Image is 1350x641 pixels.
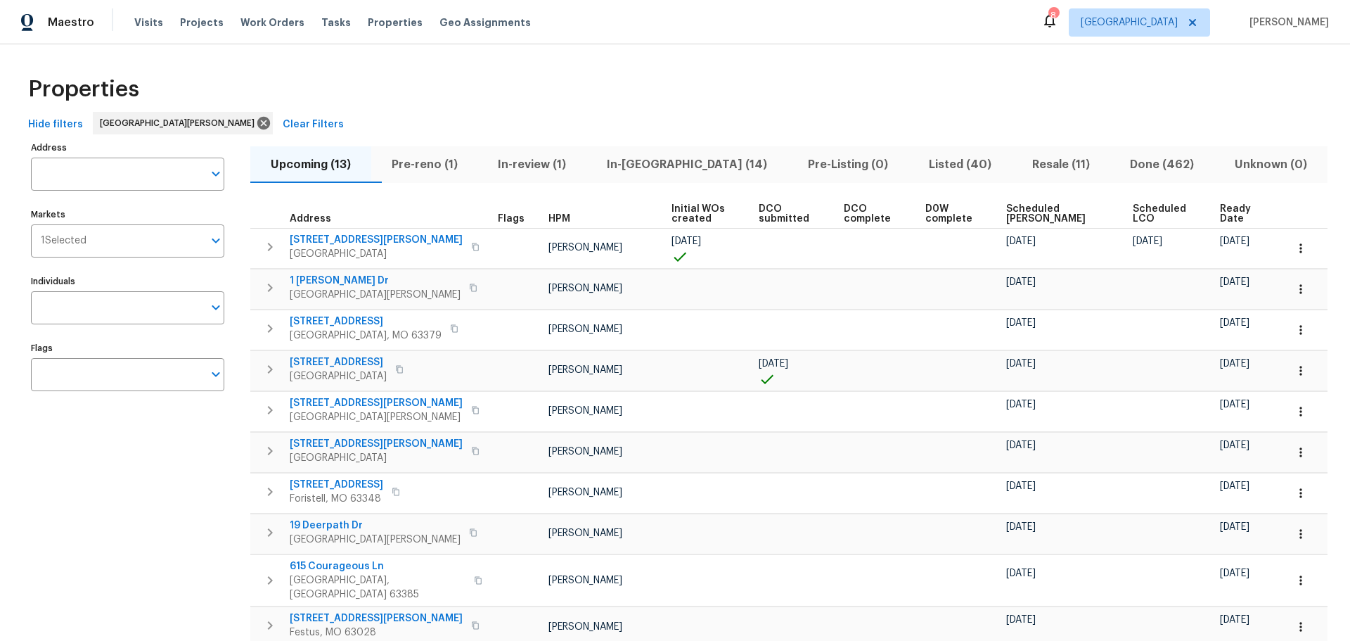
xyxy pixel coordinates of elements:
[206,298,226,317] button: Open
[290,559,465,573] span: 615 Courageous Ln
[548,284,622,293] span: [PERSON_NAME]
[1020,155,1102,174] span: Resale (11)
[259,155,363,174] span: Upcoming (13)
[548,447,622,457] span: [PERSON_NAME]
[498,214,525,224] span: Flags
[180,15,224,30] span: Projects
[1244,15,1329,30] span: [PERSON_NAME]
[1220,440,1249,450] span: [DATE]
[487,155,579,174] span: In-review (1)
[917,155,1003,174] span: Listed (40)
[290,519,461,533] span: 19 Deerpath Dr
[290,626,463,640] span: Festus, MO 63028
[290,233,463,247] span: [STREET_ADDRESS][PERSON_NAME]
[290,274,461,288] span: 1 [PERSON_NAME] Dr
[48,15,94,30] span: Maestro
[290,533,461,547] span: [GEOGRAPHIC_DATA][PERSON_NAME]
[1006,440,1036,450] span: [DATE]
[1006,236,1036,246] span: [DATE]
[1220,204,1261,224] span: Ready Date
[290,451,463,465] span: [GEOGRAPHIC_DATA]
[290,410,463,424] span: [GEOGRAPHIC_DATA][PERSON_NAME]
[290,478,383,492] span: [STREET_ADDRESS]
[1223,155,1319,174] span: Unknown (0)
[548,622,622,632] span: [PERSON_NAME]
[1006,359,1036,369] span: [DATE]
[290,437,463,451] span: [STREET_ADDRESS][PERSON_NAME]
[844,204,901,224] span: DCO complete
[290,396,463,410] span: [STREET_ADDRESS][PERSON_NAME]
[1220,277,1249,287] span: [DATE]
[671,204,734,224] span: Initial WOs created
[368,15,423,30] span: Properties
[548,528,622,538] span: [PERSON_NAME]
[671,236,701,246] span: [DATE]
[1006,277,1036,287] span: [DATE]
[290,492,383,506] span: Foristell, MO 63348
[240,15,304,30] span: Work Orders
[1081,15,1178,30] span: [GEOGRAPHIC_DATA]
[1006,481,1036,491] span: [DATE]
[1220,569,1249,578] span: [DATE]
[1220,359,1249,369] span: [DATE]
[31,210,224,219] label: Markets
[31,277,224,286] label: Individuals
[1220,236,1249,246] span: [DATE]
[290,329,442,343] span: [GEOGRAPHIC_DATA], MO 63379
[1220,615,1249,625] span: [DATE]
[1006,615,1036,625] span: [DATE]
[93,112,273,134] div: [GEOGRAPHIC_DATA][PERSON_NAME]
[1118,155,1206,174] span: Done (462)
[290,214,331,224] span: Address
[796,155,900,174] span: Pre-Listing (0)
[28,82,139,96] span: Properties
[290,288,461,302] span: [GEOGRAPHIC_DATA][PERSON_NAME]
[548,214,570,224] span: HPM
[380,155,470,174] span: Pre-reno (1)
[439,15,531,30] span: Geo Assignments
[548,324,622,334] span: [PERSON_NAME]
[206,164,226,184] button: Open
[1133,204,1196,224] span: Scheduled LCO
[290,369,387,383] span: [GEOGRAPHIC_DATA]
[1220,481,1249,491] span: [DATE]
[290,247,463,261] span: [GEOGRAPHIC_DATA]
[548,365,622,375] span: [PERSON_NAME]
[290,355,387,369] span: [STREET_ADDRESS]
[31,144,224,152] label: Address
[206,364,226,384] button: Open
[290,573,465,602] span: [GEOGRAPHIC_DATA], [GEOGRAPHIC_DATA] 63385
[548,406,622,416] span: [PERSON_NAME]
[22,112,89,138] button: Hide filters
[134,15,163,30] span: Visits
[206,231,226,250] button: Open
[548,243,622,253] span: [PERSON_NAME]
[1220,318,1249,328] span: [DATE]
[41,235,86,247] span: 1 Selected
[290,611,463,626] span: [STREET_ADDRESS][PERSON_NAME]
[31,344,224,353] label: Flags
[759,359,788,369] span: [DATE]
[595,155,779,174] span: In-[GEOGRAPHIC_DATA] (14)
[759,204,820,224] span: DCO submitted
[277,112,349,138] button: Clear Filters
[1006,522,1036,532] span: [DATE]
[1006,400,1036,410] span: [DATE]
[290,315,442,329] span: [STREET_ADDRESS]
[1220,400,1249,410] span: [DATE]
[925,204,983,224] span: D0W complete
[100,116,260,130] span: [GEOGRAPHIC_DATA][PERSON_NAME]
[548,488,622,497] span: [PERSON_NAME]
[1006,569,1036,578] span: [DATE]
[1006,318,1036,328] span: [DATE]
[1048,8,1058,23] div: 8
[321,18,351,27] span: Tasks
[1133,236,1162,246] span: [DATE]
[548,576,622,585] span: [PERSON_NAME]
[1220,522,1249,532] span: [DATE]
[1006,204,1108,224] span: Scheduled [PERSON_NAME]
[28,116,83,134] span: Hide filters
[283,116,344,134] span: Clear Filters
